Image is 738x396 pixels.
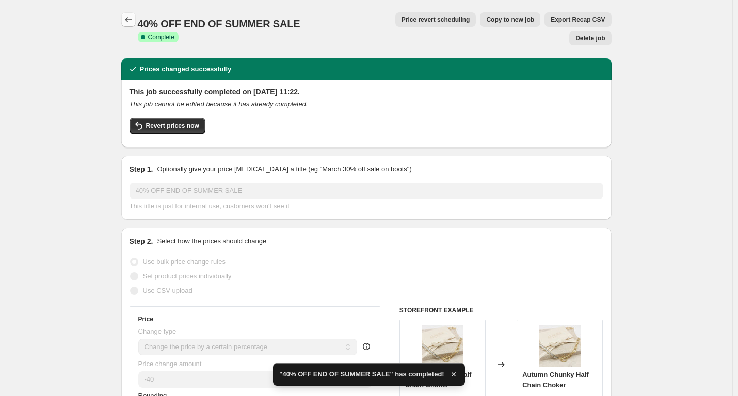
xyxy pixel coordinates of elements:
button: Copy to new job [480,12,540,27]
img: IMG_20230126_133639_042_80x.jpg [422,325,463,367]
h3: Price [138,315,153,323]
button: Price change jobs [121,12,136,27]
i: This job cannot be edited because it has already completed. [130,100,308,108]
div: help [361,341,372,352]
span: Delete job [575,34,605,42]
button: Revert prices now [130,118,205,134]
button: Delete job [569,31,611,45]
span: Autumn Chunky Half Chain Choker [522,371,589,389]
h2: Step 1. [130,164,153,174]
span: Copy to new job [486,15,534,24]
input: 30% off holiday sale [130,183,603,199]
img: IMG_20230126_133639_042_80x.jpg [539,325,581,367]
span: Export Recap CSV [551,15,605,24]
span: 40% OFF END OF SUMMER SALE [138,18,300,29]
h2: Prices changed successfully [140,64,232,74]
span: Use CSV upload [143,287,192,294]
span: This title is just for internal use, customers won't see it [130,202,290,210]
span: Price revert scheduling [402,15,470,24]
span: Complete [148,33,174,41]
span: Change type [138,327,177,335]
button: Price revert scheduling [395,12,476,27]
span: Use bulk price change rules [143,258,226,266]
button: Export Recap CSV [544,12,611,27]
p: Optionally give your price [MEDICAL_DATA] a title (eg "March 30% off sale on boots") [157,164,411,174]
span: Revert prices now [146,122,199,130]
span: "40% OFF END OF SUMMER SALE" has completed! [279,369,444,379]
h2: Step 2. [130,236,153,246]
span: Price change amount [138,360,202,368]
h2: This job successfully completed on [DATE] 11:22. [130,87,603,97]
input: -15 [138,371,320,388]
p: Select how the prices should change [157,236,266,246]
span: Set product prices individually [143,272,232,280]
h6: STOREFRONT EXAMPLE [399,306,603,315]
